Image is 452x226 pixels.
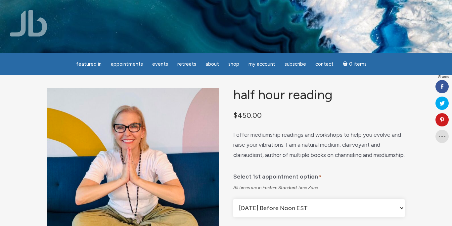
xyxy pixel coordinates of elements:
[343,61,349,67] i: Cart
[177,61,196,67] span: Retreats
[148,58,172,71] a: Events
[76,61,102,67] span: featured in
[281,58,310,71] a: Subscribe
[315,61,334,67] span: Contact
[285,61,306,67] span: Subscribe
[233,111,262,119] bdi: 450.00
[228,61,239,67] span: Shop
[107,58,147,71] a: Appointments
[152,61,168,67] span: Events
[249,61,275,67] span: My Account
[202,58,223,71] a: About
[224,58,243,71] a: Shop
[438,75,449,79] span: Shares
[233,130,405,160] p: I offer mediumship readings and workshops to help you evolve and raise your vibrations. I am a na...
[245,58,279,71] a: My Account
[233,111,238,119] span: $
[349,62,367,67] span: 0 items
[339,57,371,71] a: Cart0 items
[233,185,405,191] div: All times are in Eastern Standard Time Zone.
[111,61,143,67] span: Appointments
[72,58,106,71] a: featured in
[233,88,405,102] h1: Half Hour Reading
[233,168,321,183] label: Select 1st appointment option
[205,61,219,67] span: About
[311,58,338,71] a: Contact
[10,10,47,37] img: Jamie Butler. The Everyday Medium
[173,58,200,71] a: Retreats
